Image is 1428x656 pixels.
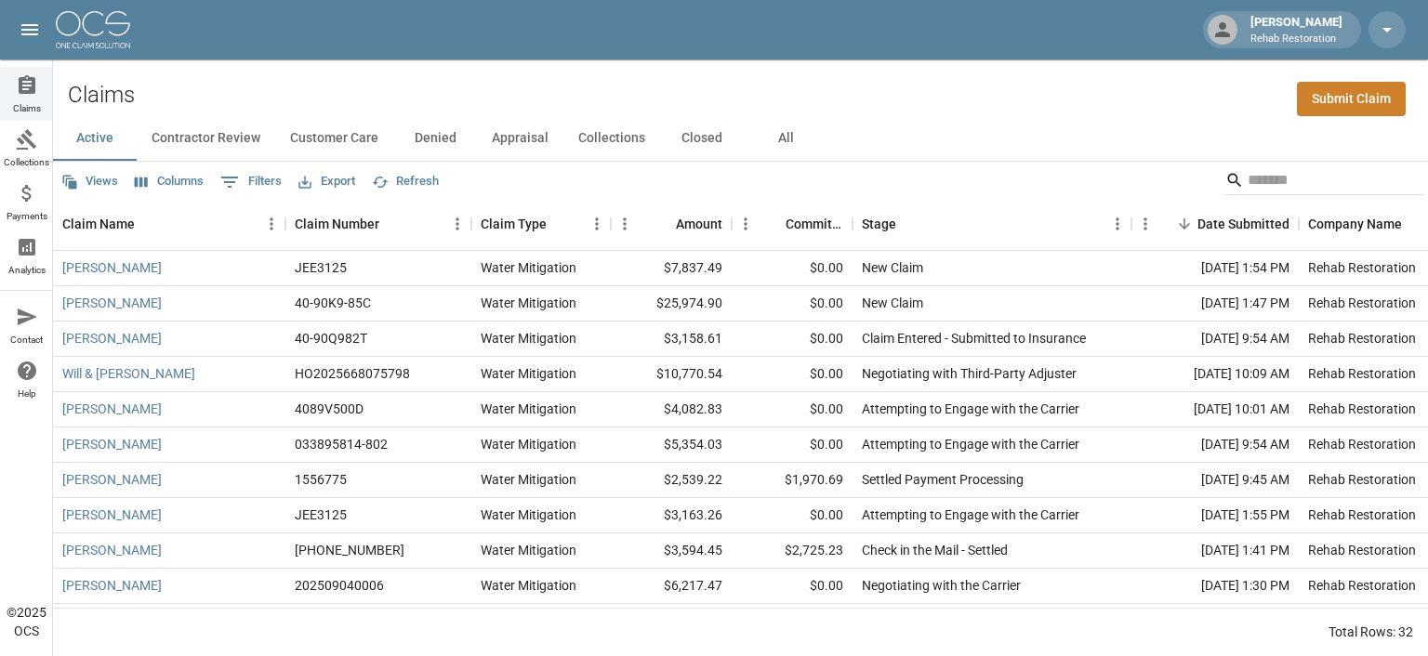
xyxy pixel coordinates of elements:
[295,258,347,277] div: JEE3125
[295,294,371,312] div: 40-90K9-85C
[732,357,853,392] div: $0.00
[53,198,285,250] div: Claim Name
[1308,294,1416,312] div: Rehab Restoration
[62,400,162,418] a: [PERSON_NAME]
[611,321,732,357] div: $3,158.61
[295,198,379,250] div: Claim Number
[62,505,162,524] a: [PERSON_NAME]
[660,116,744,161] button: Closed
[1131,286,1299,321] div: [DATE] 1:47 PM
[1131,604,1299,639] div: [DATE] 10:57 AM
[862,258,923,277] div: New Claim
[732,251,853,286] div: $0.00
[137,116,275,161] button: Contractor Review
[53,116,137,161] button: Active
[853,198,1131,250] div: Stage
[611,198,732,250] div: Amount
[611,392,732,427] div: $4,082.83
[295,364,410,383] div: HO2025668075798
[393,116,477,161] button: Denied
[379,211,405,237] button: Sort
[732,498,853,533] div: $0.00
[481,541,576,559] div: Water Mitigation
[1243,13,1350,46] div: [PERSON_NAME]
[1131,357,1299,392] div: [DATE] 10:09 AM
[7,603,46,640] div: © 2025 OCS
[1131,251,1299,286] div: [DATE] 1:54 PM
[62,541,162,559] a: [PERSON_NAME]
[732,533,853,569] div: $2,725.23
[611,533,732,569] div: $3,594.45
[732,463,853,498] div: $1,970.69
[732,427,853,463] div: $0.00
[862,364,1077,383] div: Negotiating with Third-Party Adjuster
[481,576,576,595] div: Water Mitigation
[786,198,843,250] div: Committed Amount
[295,400,364,418] div: 4089V500D
[11,11,48,48] button: open drawer
[62,258,162,277] a: [PERSON_NAME]
[896,211,922,237] button: Sort
[1131,533,1299,569] div: [DATE] 1:41 PM
[18,389,36,399] span: Help
[8,266,46,275] span: Analytics
[1308,470,1416,489] div: Rehab Restoration
[611,569,732,604] div: $6,217.47
[862,329,1086,348] div: Claim Entered - Submitted to Insurance
[1308,541,1416,559] div: Rehab Restoration
[295,470,347,489] div: 1556775
[732,210,760,238] button: Menu
[481,258,576,277] div: Water Mitigation
[481,198,547,250] div: Claim Type
[862,470,1024,489] div: Settled Payment Processing
[583,210,611,238] button: Menu
[295,329,367,348] div: 40-90Q982T
[68,82,135,109] h2: Claims
[862,505,1079,524] div: Attempting to Engage with the Carrier
[650,211,676,237] button: Sort
[732,321,853,357] div: $0.00
[130,167,208,196] button: Select columns
[62,198,135,250] div: Claim Name
[275,116,393,161] button: Customer Care
[481,470,576,489] div: Water Mitigation
[732,392,853,427] div: $0.00
[1225,165,1424,199] div: Search
[676,198,722,250] div: Amount
[13,104,41,113] span: Claims
[443,210,471,238] button: Menu
[1131,463,1299,498] div: [DATE] 9:45 AM
[258,210,285,238] button: Menu
[367,167,443,196] button: Refresh
[862,576,1021,595] div: Negotiating with the Carrier
[1131,198,1299,250] div: Date Submitted
[1308,364,1416,383] div: Rehab Restoration
[481,329,576,348] div: Water Mitigation
[481,435,576,453] div: Water Mitigation
[62,329,162,348] a: [PERSON_NAME]
[732,604,853,639] div: $1,894.96
[1329,623,1413,641] div: Total Rows: 32
[53,116,1428,161] div: dynamic tabs
[56,11,130,48] img: ocs-logo-white-transparent.png
[611,251,732,286] div: $7,837.49
[611,357,732,392] div: $10,770.54
[10,335,43,345] span: Contact
[1308,576,1416,595] div: Rehab Restoration
[481,364,576,383] div: Water Mitigation
[295,541,404,559] div: 01-009-229919
[481,294,576,312] div: Water Mitigation
[1131,569,1299,604] div: [DATE] 1:30 PM
[471,198,611,250] div: Claim Type
[135,211,161,237] button: Sort
[862,400,1079,418] div: Attempting to Engage with the Carrier
[611,463,732,498] div: $2,539.22
[862,435,1079,453] div: Attempting to Engage with the Carrier
[62,435,162,453] a: [PERSON_NAME]
[481,400,576,418] div: Water Mitigation
[611,604,732,639] div: $7,698.21
[1297,82,1406,116] a: Submit Claim
[1131,498,1299,533] div: [DATE] 1:55 PM
[216,167,286,197] button: Show filters
[57,167,123,196] button: Views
